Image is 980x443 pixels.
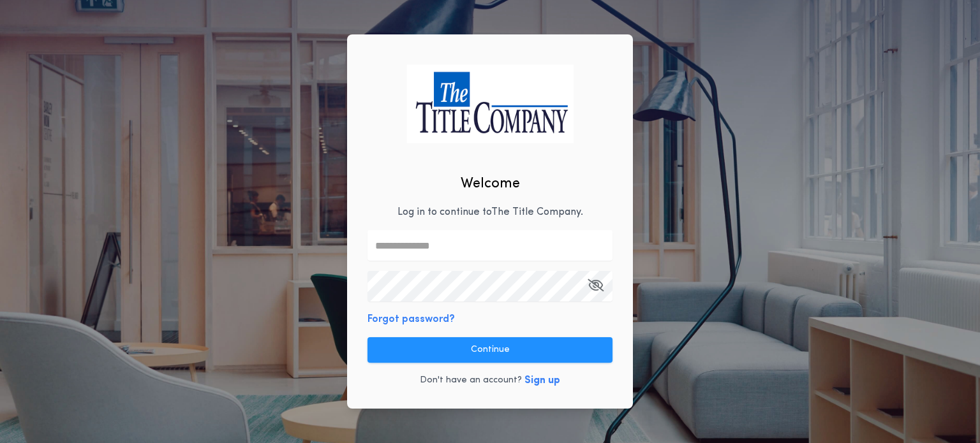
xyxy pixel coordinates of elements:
button: Sign up [524,373,560,388]
p: Log in to continue to The Title Company . [397,205,583,220]
button: Continue [367,337,612,363]
button: Forgot password? [367,312,455,327]
p: Don't have an account? [420,374,522,387]
h2: Welcome [461,173,520,194]
img: logo [406,64,574,143]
